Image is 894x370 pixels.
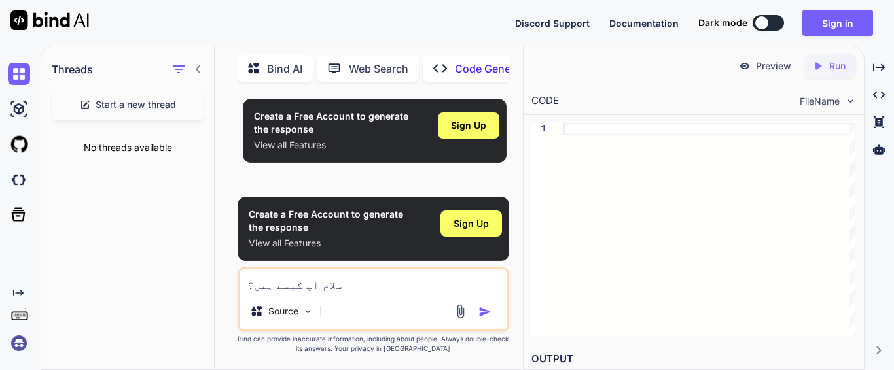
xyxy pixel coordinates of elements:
[698,16,747,29] span: Dark mode
[802,10,873,36] button: Sign in
[515,16,590,30] button: Discord Support
[531,93,559,109] div: CODE
[302,306,313,317] img: Pick Models
[531,123,546,135] div: 1
[10,10,89,30] img: Bind AI
[41,131,214,165] div: No threads available
[609,18,679,29] span: Documentation
[8,169,30,191] img: darkCloudIdeIcon
[52,61,93,77] h1: Threads
[515,18,590,29] span: Discord Support
[455,61,534,76] p: Code Generator
[756,59,791,73] p: Preview
[249,208,403,234] h1: Create a Free Account to generate the response
[8,332,30,354] img: signin
[249,237,403,250] p: View all Features
[240,269,507,293] textarea: سلام آپ کیسے ہیں؟
[451,119,486,132] span: Sign Up
[267,61,302,76] p: Bind AI
[268,305,298,318] p: Source
[609,16,679,30] button: Documentation
[96,98,176,111] span: Start a new thread
[478,305,492,318] img: icon
[254,110,408,136] h1: Create a Free Account to generate the response
[254,139,408,152] p: View all Features
[454,217,489,230] span: Sign Up
[829,59,846,73] p: Run
[8,133,30,156] img: githubLight
[238,334,509,354] p: Bind can provide inaccurate information, including about people. Always double-check its answers....
[8,63,30,85] img: chat
[349,61,408,76] p: Web Search
[739,60,751,72] img: preview
[800,95,840,108] span: FileName
[453,304,468,319] img: attachment
[8,98,30,120] img: ai-studio
[845,95,856,107] img: chevron down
